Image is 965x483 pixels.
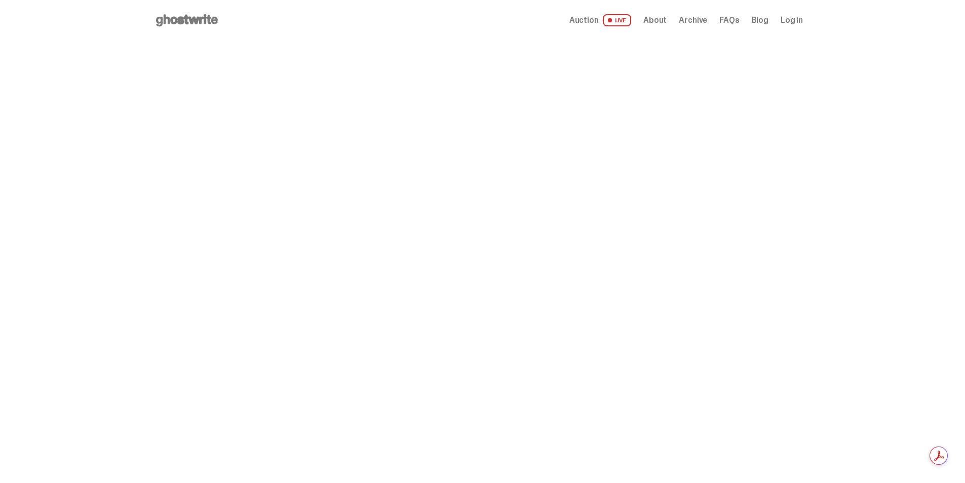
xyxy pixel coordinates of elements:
a: Log in [781,16,803,24]
span: Auction [569,16,599,24]
a: Blog [752,16,768,24]
a: FAQs [719,16,739,24]
a: About [643,16,667,24]
span: LIVE [603,14,632,26]
a: Auction LIVE [569,14,631,26]
a: Archive [679,16,707,24]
